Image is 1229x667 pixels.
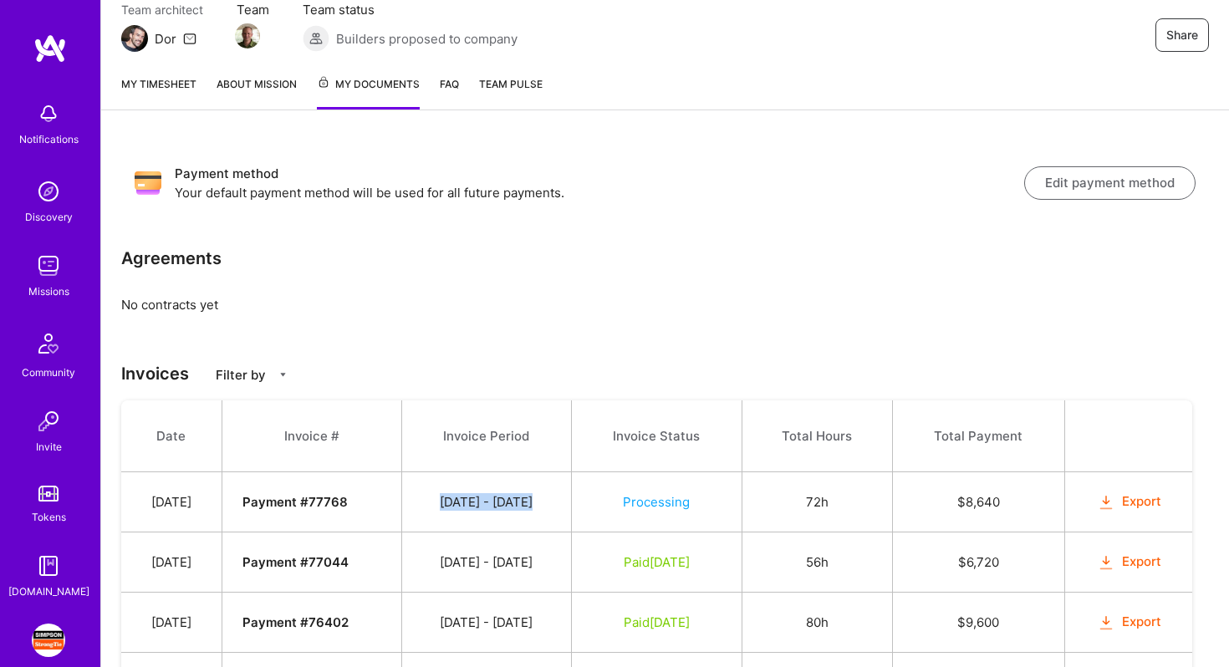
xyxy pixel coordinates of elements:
[175,164,1024,184] h3: Payment method
[624,614,690,630] span: Paid [DATE]
[479,75,543,109] a: Team Pulse
[571,400,742,472] th: Invoice Status
[121,75,196,109] a: My timesheet
[317,75,420,94] span: My Documents
[22,364,75,381] div: Community
[32,97,65,130] img: bell
[25,208,73,226] div: Discovery
[892,400,1065,472] th: Total Payment
[242,554,349,570] strong: Payment # 77044
[28,624,69,657] a: Simpson Strong-Tie: General Design
[278,369,288,380] i: icon CaretDown
[242,614,349,630] strong: Payment # 76402
[38,486,59,502] img: tokens
[1096,552,1161,572] button: Export
[175,184,1024,201] p: Your default payment method will be used for all future payments.
[1024,166,1196,200] button: Edit payment method
[8,583,89,600] div: [DOMAIN_NAME]
[235,23,260,48] img: Team Member Avatar
[303,1,518,18] span: Team status
[216,366,266,384] p: Filter by
[623,494,690,510] span: Processing
[1096,492,1161,512] button: Export
[742,532,892,593] td: 56h
[183,32,196,45] i: icon Mail
[317,75,420,109] a: My Documents
[121,400,222,472] th: Date
[217,75,297,109] a: About Mission
[155,30,176,48] div: Dor
[1096,493,1115,512] i: icon OrangeDownload
[28,323,69,364] img: Community
[121,1,203,18] span: Team architect
[237,22,258,50] a: Team Member Avatar
[32,249,65,283] img: teamwork
[32,175,65,208] img: discovery
[440,75,459,109] a: FAQ
[742,400,892,472] th: Total Hours
[1096,553,1115,573] i: icon OrangeDownload
[121,593,222,653] td: [DATE]
[1155,18,1209,52] button: Share
[401,400,571,472] th: Invoice Period
[32,405,65,438] img: Invite
[401,593,571,653] td: [DATE] - [DATE]
[32,624,65,657] img: Simpson Strong-Tie: General Design
[742,472,892,532] td: 72h
[121,472,222,532] td: [DATE]
[892,593,1065,653] td: $ 9,600
[36,438,62,456] div: Invite
[19,130,79,148] div: Notifications
[479,78,543,90] span: Team Pulse
[1166,27,1198,43] span: Share
[121,532,222,593] td: [DATE]
[135,170,161,196] img: Payment method
[222,400,401,472] th: Invoice #
[742,593,892,653] td: 80h
[33,33,67,64] img: logo
[121,25,148,52] img: Team Architect
[28,283,69,300] div: Missions
[401,472,571,532] td: [DATE] - [DATE]
[336,30,518,48] span: Builders proposed to company
[237,1,269,18] span: Team
[892,472,1065,532] td: $ 8,640
[624,554,690,570] span: Paid [DATE]
[401,532,571,593] td: [DATE] - [DATE]
[121,364,1209,384] h3: Invoices
[32,508,66,526] div: Tokens
[1096,614,1115,633] i: icon OrangeDownload
[1096,613,1161,632] button: Export
[303,25,329,52] img: Builders proposed to company
[242,494,348,510] strong: Payment # 77768
[892,532,1065,593] td: $ 6,720
[32,549,65,583] img: guide book
[121,248,222,268] h3: Agreements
